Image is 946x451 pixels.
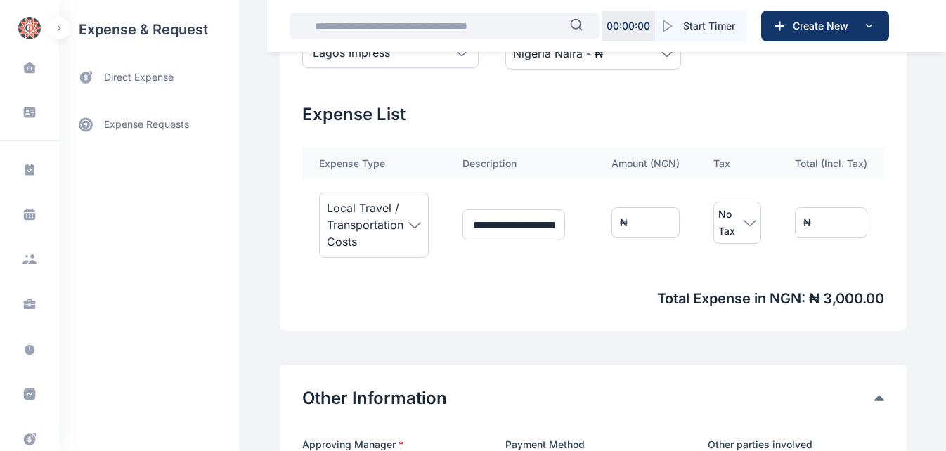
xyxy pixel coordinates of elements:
span: Create New [787,19,860,33]
p: Lagos Impress [313,44,390,61]
button: Other Information [302,387,874,410]
div: Other Information [302,387,884,410]
th: Amount ( NGN ) [595,148,696,179]
p: 00 : 00 : 00 [607,19,650,33]
th: Description [446,148,595,179]
div: ₦ [620,216,628,230]
span: Total Expense in NGN : ₦ 3,000.00 [302,289,884,308]
button: Start Timer [655,11,746,41]
div: expense requests [59,96,239,141]
h2: Expense List [302,103,884,126]
th: Total (Incl. Tax) [778,148,884,179]
span: Start Timer [683,19,735,33]
button: Create New [761,11,889,41]
span: Local Travel / Transportation Costs [327,200,408,250]
span: Nigeria Naira - ₦ [513,45,603,62]
a: direct expense [59,59,239,96]
span: direct expense [104,70,174,85]
th: Expense Type [302,148,446,179]
a: expense requests [59,107,239,141]
div: ₦ [803,216,811,230]
span: No Tax [718,206,744,240]
th: Tax [696,148,778,179]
